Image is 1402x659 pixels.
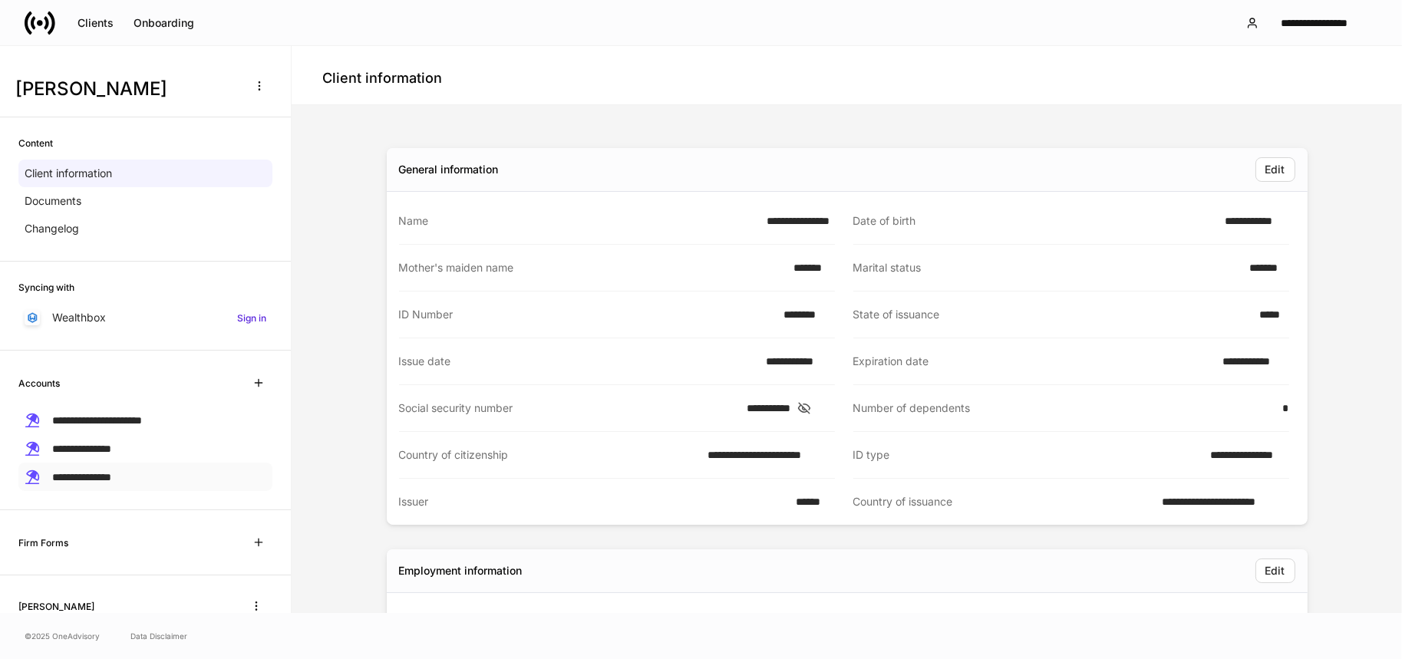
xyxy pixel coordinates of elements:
h3: [PERSON_NAME] [15,77,237,101]
p: Wealthbox [52,310,106,325]
div: State of issuance [853,307,1250,322]
div: Clients [78,18,114,28]
p: Changelog [25,221,79,236]
div: Onboarding [134,18,194,28]
a: Documents [18,187,272,215]
a: Changelog [18,215,272,242]
div: ID type [853,447,1202,463]
button: Edit [1255,157,1295,182]
div: Mother's maiden name [399,260,784,275]
button: Clients [68,11,124,35]
h6: [PERSON_NAME] [18,599,94,614]
div: Employment information [399,563,523,578]
h6: Syncing with [18,280,74,295]
div: Issue date [399,354,757,369]
div: Name [399,213,757,229]
div: Country of citizenship [399,447,699,463]
h4: Client information [322,69,442,87]
div: Issuer [399,494,787,509]
a: Client information [18,160,272,187]
a: Data Disclaimer [130,630,187,642]
button: Onboarding [124,11,204,35]
div: Edit [1265,164,1285,175]
div: ID Number [399,307,774,322]
h6: Content [18,136,53,150]
div: Country of issuance [853,494,1153,509]
div: Expiration date [853,354,1213,369]
h6: Firm Forms [18,535,68,550]
div: General information [399,162,499,177]
span: © 2025 OneAdvisory [25,630,100,642]
div: Number of dependents [853,400,1273,416]
h6: Accounts [18,376,60,390]
p: Client information [25,166,112,181]
div: Marital status [853,260,1241,275]
div: Edit [1265,565,1285,576]
div: Social security number [399,400,737,416]
p: Documents [25,193,81,209]
button: Edit [1255,559,1295,583]
div: Date of birth [853,213,1216,229]
a: WealthboxSign in [18,304,272,331]
h6: Sign in [237,311,266,325]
